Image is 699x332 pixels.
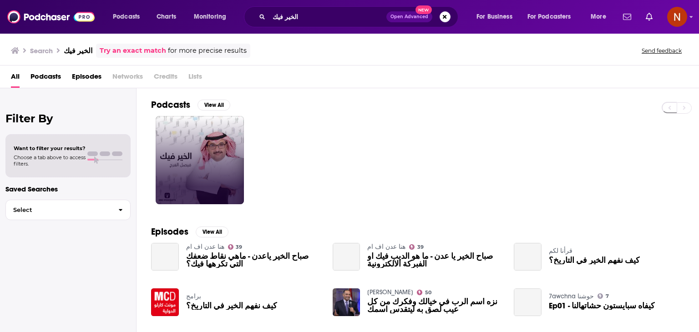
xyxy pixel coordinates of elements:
button: View All [196,226,228,237]
a: برامج [186,292,201,300]
a: قرأنا لكم [549,247,572,255]
span: Networks [112,69,143,88]
span: Want to filter your results? [14,145,86,151]
a: هنا عدن اف ام [367,243,405,251]
a: Charts [151,10,182,24]
a: 7awchna حوشنا [549,292,594,300]
span: For Podcasters [527,10,571,23]
button: open menu [187,10,238,24]
button: open menu [522,10,584,24]
button: View All [198,100,230,111]
a: Maher Samuel [367,288,413,296]
a: 39 [409,244,424,250]
span: Select [6,207,111,213]
img: نزه اسم الرب في خيالك وفكرك من كل عيب لصق به ليتقدس اسمك [333,288,360,316]
img: User Profile [667,7,687,27]
span: 39 [417,245,424,249]
h2: Filter By [5,112,131,125]
a: 39 [228,244,243,250]
input: Search podcasts, credits, & more... [269,10,386,24]
span: Charts [157,10,176,23]
a: كيف نفهم الخير في التاريخ؟ [514,243,542,271]
img: كيف نفهم الخير في التاريخ؟ [151,288,179,316]
p: Saved Searches [5,185,131,193]
span: Podcasts [113,10,140,23]
h3: الخير فيك [64,46,92,55]
h2: Podcasts [151,99,190,111]
span: 50 [425,291,431,295]
h2: Episodes [151,226,188,237]
a: Try an exact match [100,45,166,56]
span: Credits [154,69,177,88]
button: Open AdvancedNew [386,11,432,22]
button: Send feedback [639,47,684,55]
span: Lists [188,69,202,88]
h3: Search [30,46,53,55]
span: Open Advanced [390,15,428,19]
span: 39 [236,245,242,249]
a: صباح الخير يا عدن - ما هو الديب فيك او الفبركة الالكترونية [333,243,360,271]
button: open menu [584,10,618,24]
button: open menu [106,10,152,24]
button: Select [5,200,131,220]
a: كيف نفهم الخير في التاريخ؟ [549,257,640,264]
a: صباح الخير ياعدن - ماهي نقاط ضعفك التي تكرهها فيك؟ [186,252,322,268]
span: New [415,5,432,14]
a: PodcastsView All [151,99,230,111]
a: كيف نفهم الخير في التاريخ؟ [186,302,277,310]
img: Podchaser - Follow, Share and Rate Podcasts [7,8,95,25]
span: 7 [606,294,609,298]
a: EpisodesView All [151,226,228,237]
button: Show profile menu [667,7,687,27]
a: Show notifications dropdown [642,9,656,25]
button: open menu [470,10,524,24]
span: Monitoring [194,10,226,23]
a: Ep01 - كيفاه سبايستون حشاتهالنا [514,288,542,316]
div: Search podcasts, credits, & more... [253,6,467,27]
a: هنا عدن اف ام [186,243,224,251]
a: Ep01 - كيفاه سبايستون حشاتهالنا [549,302,655,310]
a: All [11,69,20,88]
a: صباح الخير يا عدن - ما هو الديب فيك او الفبركة الالكترونية [367,252,503,268]
span: More [591,10,606,23]
span: for more precise results [168,45,247,56]
a: 50 [417,290,431,295]
a: Podcasts [30,69,61,88]
a: نزه اسم الرب في خيالك وفكرك من كل عيب لصق به ليتقدس اسمك [367,298,503,313]
a: Show notifications dropdown [619,9,635,25]
a: Episodes [72,69,101,88]
span: Choose a tab above to access filters. [14,154,86,167]
a: 7 [598,293,609,299]
span: For Business [476,10,512,23]
a: صباح الخير ياعدن - ماهي نقاط ضعفك التي تكرهها فيك؟ [151,243,179,271]
span: Logged in as AdelNBM [667,7,687,27]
